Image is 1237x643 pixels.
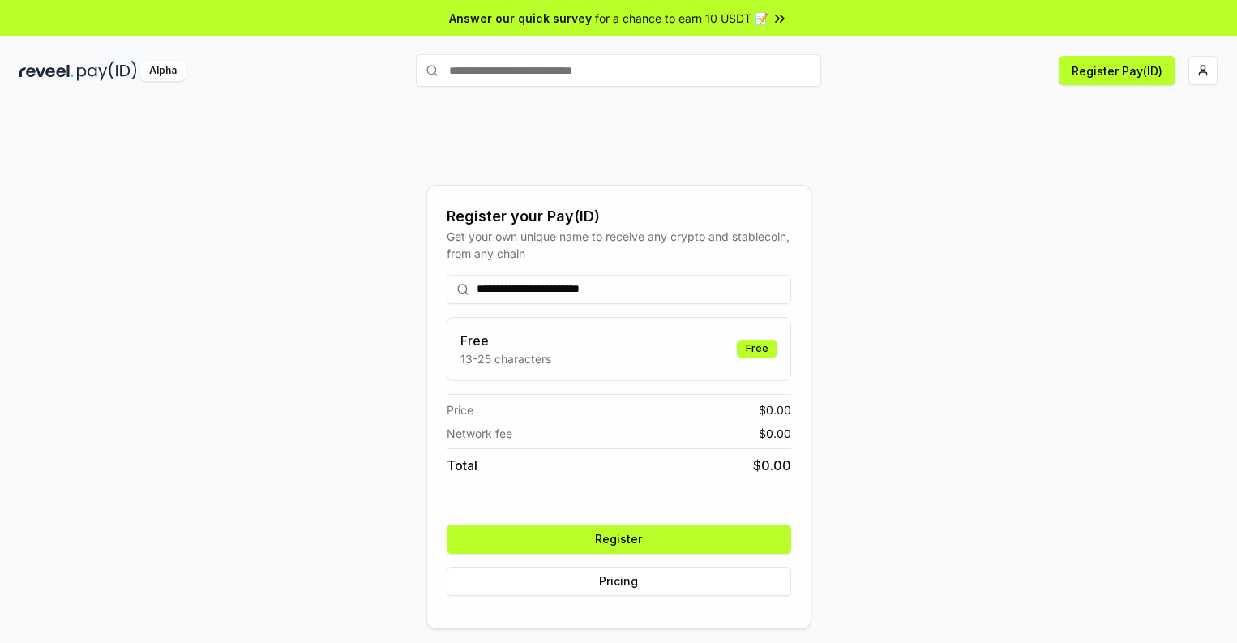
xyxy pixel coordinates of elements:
[460,350,551,367] p: 13-25 characters
[19,61,74,81] img: reveel_dark
[447,525,791,554] button: Register
[449,10,592,27] span: Answer our quick survey
[447,228,791,262] div: Get your own unique name to receive any crypto and stablecoin, from any chain
[1059,56,1175,85] button: Register Pay(ID)
[447,456,477,475] span: Total
[759,425,791,442] span: $ 0.00
[595,10,768,27] span: for a chance to earn 10 USDT 📝
[753,456,791,475] span: $ 0.00
[447,567,791,596] button: Pricing
[140,61,186,81] div: Alpha
[447,401,473,418] span: Price
[737,340,777,358] div: Free
[447,425,512,442] span: Network fee
[77,61,137,81] img: pay_id
[447,205,791,228] div: Register your Pay(ID)
[759,401,791,418] span: $ 0.00
[460,331,551,350] h3: Free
